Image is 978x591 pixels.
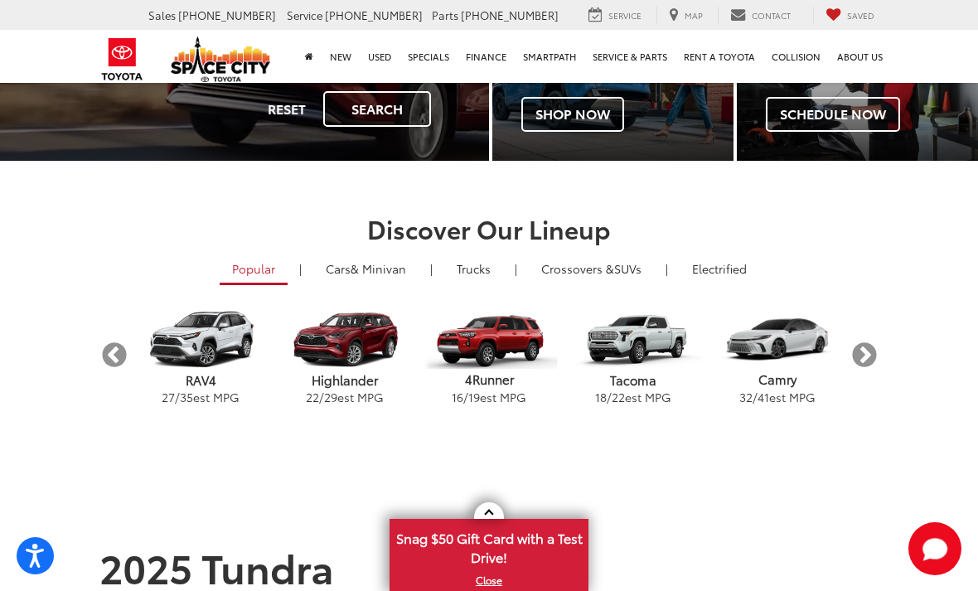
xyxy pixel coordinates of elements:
[561,371,705,389] p: Tacoma
[576,7,654,24] a: Service
[444,254,503,283] a: Trucks
[847,9,874,22] span: Saved
[323,91,431,127] button: Search
[685,9,703,22] span: Map
[608,9,642,22] span: Service
[752,9,791,22] span: Contact
[99,297,879,414] aside: carousel
[306,389,319,405] span: 22
[295,260,306,277] li: |
[273,371,417,389] p: Highlander
[595,389,607,405] span: 18
[511,260,521,277] li: |
[171,36,270,82] img: Space City Toyota
[148,7,176,22] span: Sales
[564,311,701,369] img: Toyota Tacoma
[417,371,561,388] p: 4Runner
[432,7,458,22] span: Parts
[426,260,437,277] li: |
[399,30,458,83] a: Specials
[452,389,463,405] span: 16
[680,254,759,283] a: Electrified
[132,311,269,369] img: Toyota RAV4
[705,371,850,388] p: Camry
[99,215,879,242] h2: Discover Our Lineup
[675,30,763,83] a: Rent a Toyota
[162,389,175,405] span: 27
[766,97,900,132] span: Schedule Now
[325,7,423,22] span: [PHONE_NUMBER]
[813,7,887,24] a: My Saved Vehicles
[91,32,153,86] img: Toyota
[458,30,515,83] a: Finance
[287,7,322,22] span: Service
[758,389,769,405] span: 41
[584,30,675,83] a: Service & Parts
[128,371,273,389] p: RAV4
[850,341,879,370] button: Next
[351,260,406,277] span: & Minivan
[297,30,322,83] a: Home
[420,311,557,369] img: Toyota 4Runner
[529,254,654,283] a: SUVs
[468,389,480,405] span: 19
[541,260,614,277] span: Crossovers &
[220,254,288,285] a: Popular
[521,97,624,132] span: Shop Now
[908,522,961,575] svg: Start Chat
[718,7,803,24] a: Contact
[709,311,845,369] img: Toyota Camry
[763,30,829,83] a: Collision
[128,389,273,405] p: / est MPG
[180,389,193,405] span: 35
[313,254,419,283] a: Cars
[829,30,891,83] a: About Us
[276,311,413,369] img: Toyota Highlander
[254,91,320,127] button: Reset
[739,389,753,405] span: 32
[908,522,961,575] button: Toggle Chat Window
[661,260,672,277] li: |
[322,30,360,83] a: New
[705,389,850,405] p: / est MPG
[178,7,276,22] span: [PHONE_NUMBER]
[324,389,337,405] span: 29
[515,30,584,83] a: SmartPath
[612,389,625,405] span: 22
[461,7,559,22] span: [PHONE_NUMBER]
[99,341,128,370] button: Previous
[273,389,417,405] p: / est MPG
[561,389,705,405] p: / est MPG
[656,7,715,24] a: Map
[391,521,587,571] span: Snag $50 Gift Card with a Test Drive!
[417,389,561,405] p: / est MPG
[360,30,399,83] a: Used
